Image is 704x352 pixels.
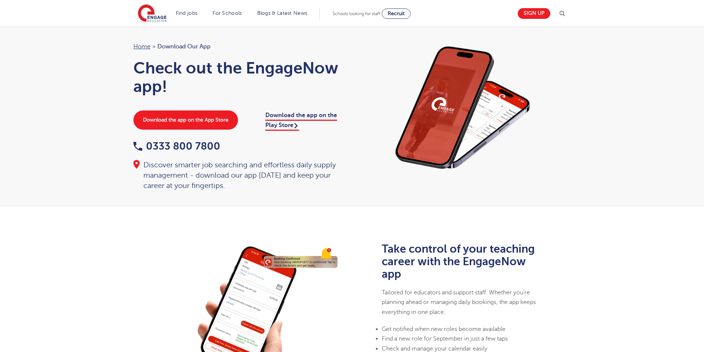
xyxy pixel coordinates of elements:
[138,4,167,23] img: Engage Education
[382,326,506,332] span: Get notified when new roles become available
[152,43,156,50] span: >
[382,335,508,342] span: Find a new role for September in just a few taps
[133,160,345,191] div: Discover smarter job searching and effortless daily supply management - download our app [DATE] a...
[133,43,150,50] a: Home
[518,8,550,19] a: Sign up
[388,11,405,16] span: Recruit
[157,42,211,51] span: Download our app
[133,59,345,96] h1: Check out the EngageNow app!
[257,10,307,16] a: Blogs & Latest News
[133,110,238,130] a: Download the app on the App Store
[382,8,411,19] a: Recruit
[133,42,345,51] nav: breadcrumb
[382,289,536,315] span: Tailored for educators and support staff. Whether you’re planning ahead or managing daily booking...
[133,140,220,152] a: 0333 800 7800
[212,10,242,16] a: For Schools
[176,10,198,16] a: Find jobs
[382,345,487,352] span: Check and manage your calendar easily
[382,243,535,280] b: Take control of your teaching career with the EngageNow app
[265,112,337,130] a: Download the app on the Play Store
[333,11,380,16] span: Schools looking for staff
